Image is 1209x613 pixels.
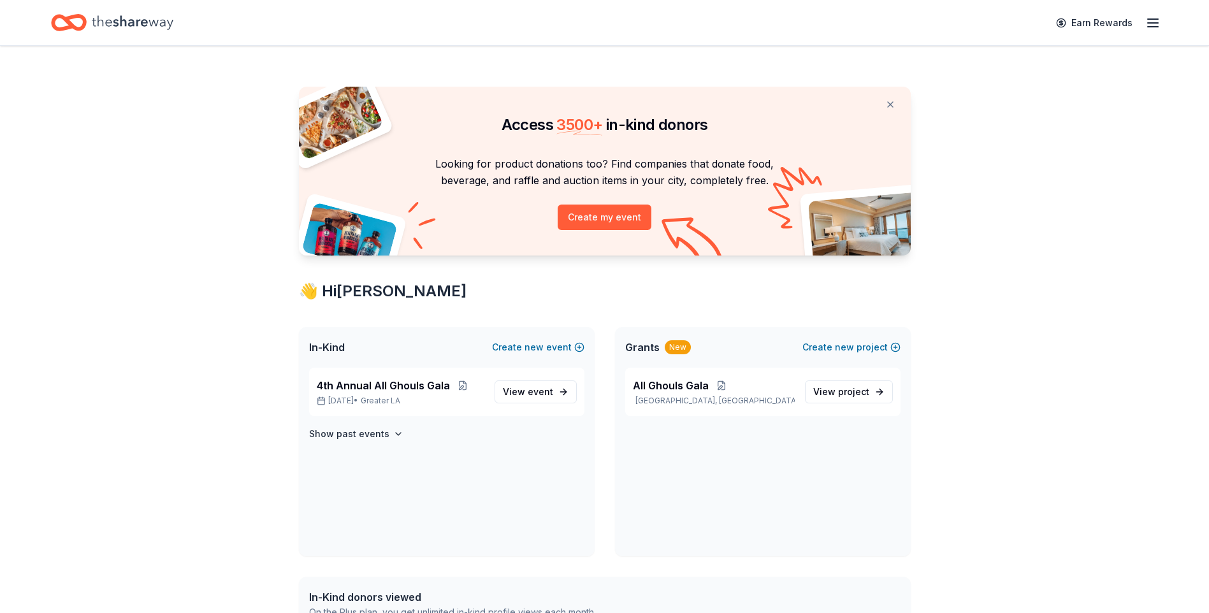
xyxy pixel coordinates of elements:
[1048,11,1140,34] a: Earn Rewards
[662,217,725,265] img: Curvy arrow
[309,589,596,605] div: In-Kind donors viewed
[633,378,709,393] span: All Ghouls Gala
[284,79,384,161] img: Pizza
[525,340,544,355] span: new
[51,8,173,38] a: Home
[802,340,901,355] button: Createnewproject
[299,281,911,301] div: 👋 Hi [PERSON_NAME]
[502,115,708,134] span: Access in-kind donors
[633,396,795,406] p: [GEOGRAPHIC_DATA], [GEOGRAPHIC_DATA]
[309,340,345,355] span: In-Kind
[625,340,660,355] span: Grants
[558,205,651,230] button: Create my event
[556,115,602,134] span: 3500 +
[805,380,893,403] a: View project
[665,340,691,354] div: New
[361,396,400,406] span: Greater LA
[813,384,869,400] span: View
[317,378,450,393] span: 4th Annual All Ghouls Gala
[528,386,553,397] span: event
[495,380,577,403] a: View event
[835,340,854,355] span: new
[838,386,869,397] span: project
[314,155,895,189] p: Looking for product donations too? Find companies that donate food, beverage, and raffle and auct...
[503,384,553,400] span: View
[492,340,584,355] button: Createnewevent
[309,426,403,442] button: Show past events
[309,426,389,442] h4: Show past events
[317,396,484,406] p: [DATE] •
